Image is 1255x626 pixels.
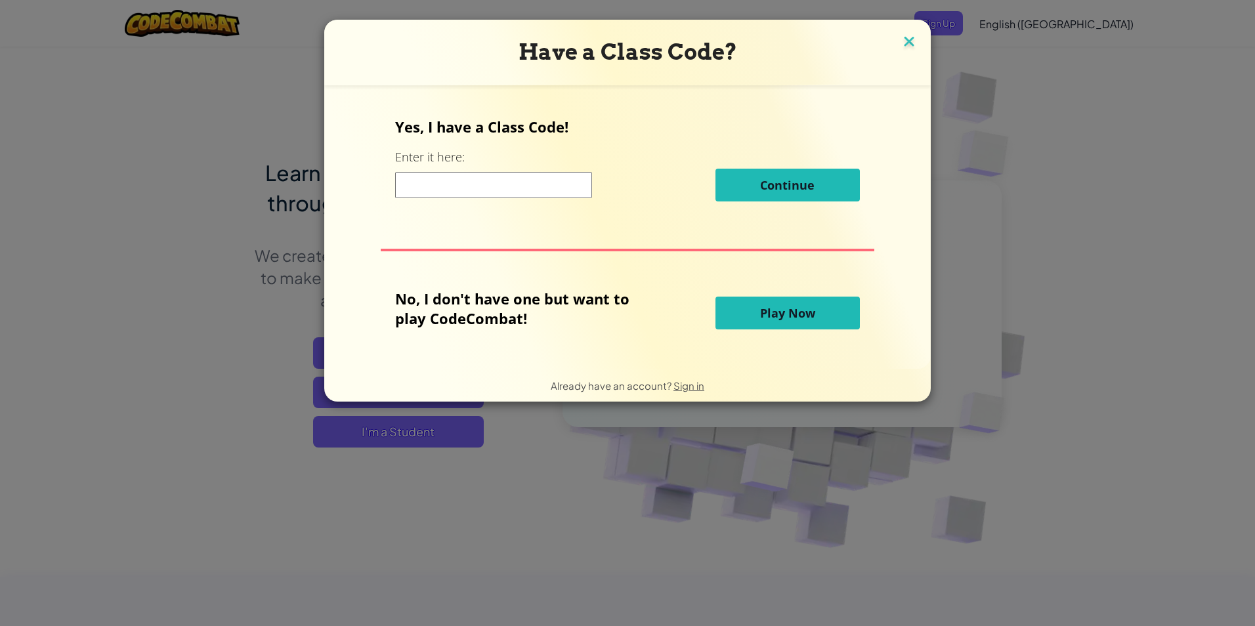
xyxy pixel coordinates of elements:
[901,33,918,52] img: close icon
[519,39,737,65] span: Have a Class Code?
[760,305,815,321] span: Play Now
[715,169,860,201] button: Continue
[551,379,673,392] span: Already have an account?
[760,177,815,193] span: Continue
[715,297,860,329] button: Play Now
[673,379,704,392] a: Sign in
[395,289,649,328] p: No, I don't have one but want to play CodeCombat!
[395,117,859,136] p: Yes, I have a Class Code!
[395,149,465,165] label: Enter it here:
